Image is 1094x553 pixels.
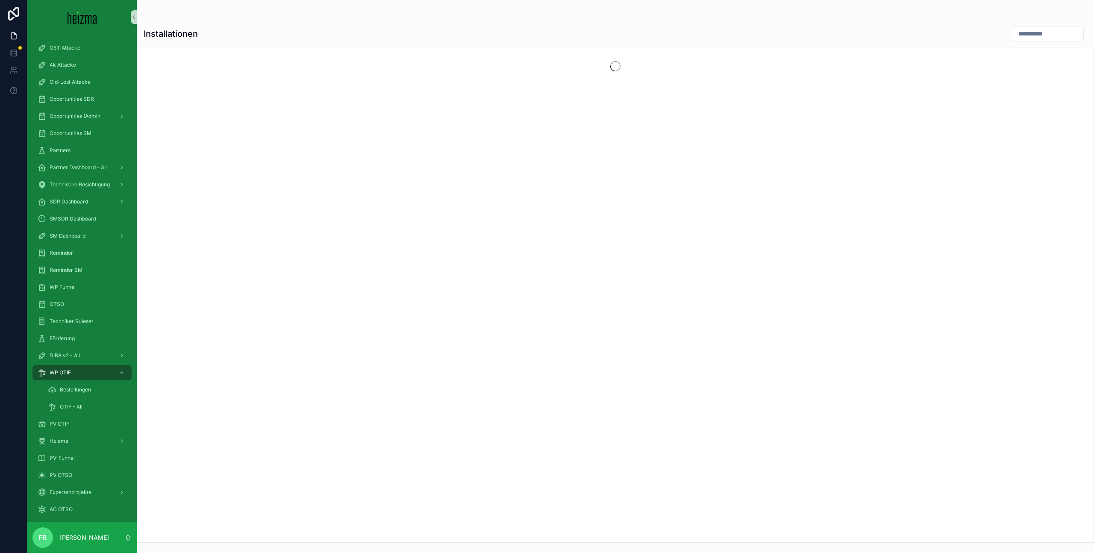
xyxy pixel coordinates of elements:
[50,489,91,496] span: Expertenprojekte
[32,279,132,295] a: WP Funnel
[43,399,132,415] a: OTIF - All
[68,10,97,24] img: App logo
[32,331,132,346] a: Förderung
[32,502,132,517] a: AC OTSO
[50,318,93,325] span: Techniker Ruleset
[144,28,198,40] h1: Installationen
[32,468,132,483] a: PV OTSO
[50,96,94,103] span: Opportunities SDR
[32,228,132,244] a: SM Dashboard
[32,126,132,141] a: Opportunities SM
[50,232,85,239] span: SM Dashboard
[32,365,132,380] a: WP OTIF
[50,421,69,427] span: PV OTIF
[32,109,132,124] a: Opportunities (Admin
[50,369,71,376] span: WP OTIF
[32,314,132,329] a: Techniker Ruleset
[50,472,72,479] span: PV OTSO
[60,533,109,542] p: [PERSON_NAME]
[32,57,132,73] a: 4k Attacke
[50,335,75,342] span: Förderung
[32,160,132,175] a: Partner Dashboard - All
[32,433,132,449] a: Heiama
[32,450,132,466] a: PV-Funnel
[50,215,96,222] span: SMSDR Dashboard
[50,352,80,359] span: DiBA v2 - All
[50,284,76,291] span: WP Funnel
[27,34,137,522] div: scrollable content
[32,194,132,209] a: SDR Dashboard
[32,348,132,363] a: DiBA v2 - All
[32,262,132,278] a: Reminder SM
[50,438,68,444] span: Heiama
[50,79,91,85] span: Old-Lost Attacke
[50,301,64,308] span: OTSO
[50,164,107,171] span: Partner Dashboard - All
[50,267,82,274] span: Reminder SM
[50,62,76,68] span: 4k Attacke
[50,455,75,462] span: PV-Funnel
[32,211,132,226] a: SMSDR Dashboard
[32,485,132,500] a: Expertenprojekte
[32,245,132,261] a: Reminder
[43,382,132,397] a: Bestellungen
[32,74,132,90] a: Old-Lost Attacke
[60,403,82,410] span: OTIF - All
[50,181,110,188] span: Technische Besichtigung
[32,416,132,432] a: PV OTIF
[32,40,132,56] a: OST Attacke
[32,297,132,312] a: OTSO
[32,177,132,192] a: Technische Besichtigung
[50,506,73,513] span: AC OTSO
[50,44,80,51] span: OST Attacke
[38,532,47,543] span: FB
[32,143,132,158] a: Partners
[50,113,100,120] span: Opportunities (Admin
[50,250,73,256] span: Reminder
[32,91,132,107] a: Opportunities SDR
[60,386,91,393] span: Bestellungen
[50,130,91,137] span: Opportunities SM
[50,198,88,205] span: SDR Dashboard
[50,147,71,154] span: Partners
